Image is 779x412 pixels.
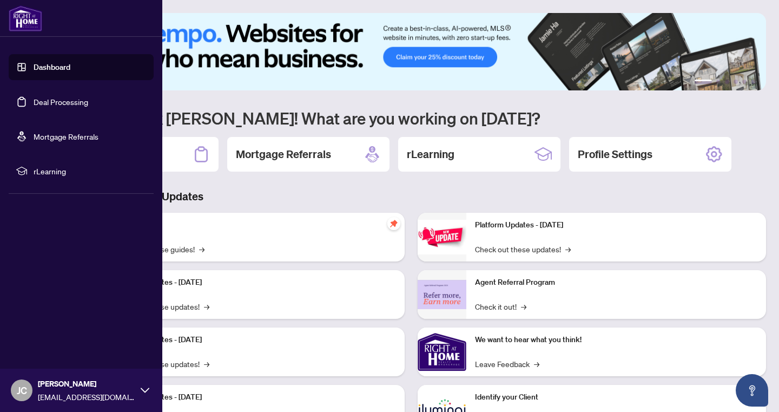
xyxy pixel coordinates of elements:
[236,147,331,162] h2: Mortgage Referrals
[34,132,98,141] a: Mortgage Referrals
[475,300,526,312] a: Check it out!→
[114,277,396,289] p: Platform Updates - [DATE]
[34,62,70,72] a: Dashboard
[9,5,42,31] img: logo
[56,13,766,90] img: Slide 0
[736,374,768,407] button: Open asap
[475,219,757,231] p: Platform Updates - [DATE]
[114,391,396,403] p: Platform Updates - [DATE]
[204,358,209,370] span: →
[38,378,135,390] span: [PERSON_NAME]
[475,334,757,346] p: We want to hear what you think!
[742,80,747,84] button: 5
[565,243,571,255] span: →
[204,300,209,312] span: →
[387,217,400,230] span: pushpin
[475,391,757,403] p: Identify your Client
[475,358,539,370] a: Leave Feedback→
[17,383,27,398] span: JC
[418,328,466,376] img: We want to hear what you think!
[475,277,757,289] p: Agent Referral Program
[34,165,146,177] span: rLearning
[34,97,88,107] a: Deal Processing
[418,280,466,310] img: Agent Referral Program
[716,80,721,84] button: 2
[751,80,755,84] button: 6
[407,147,454,162] h2: rLearning
[418,220,466,254] img: Platform Updates - June 23, 2025
[534,358,539,370] span: →
[734,80,738,84] button: 4
[56,189,766,204] h3: Brokerage & Industry Updates
[199,243,204,255] span: →
[114,334,396,346] p: Platform Updates - [DATE]
[114,219,396,231] p: Self-Help
[695,80,712,84] button: 1
[521,300,526,312] span: →
[475,243,571,255] a: Check out these updates!→
[56,108,766,128] h1: Welcome back [PERSON_NAME]! What are you working on [DATE]?
[578,147,652,162] h2: Profile Settings
[38,391,135,403] span: [EMAIL_ADDRESS][DOMAIN_NAME]
[725,80,729,84] button: 3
